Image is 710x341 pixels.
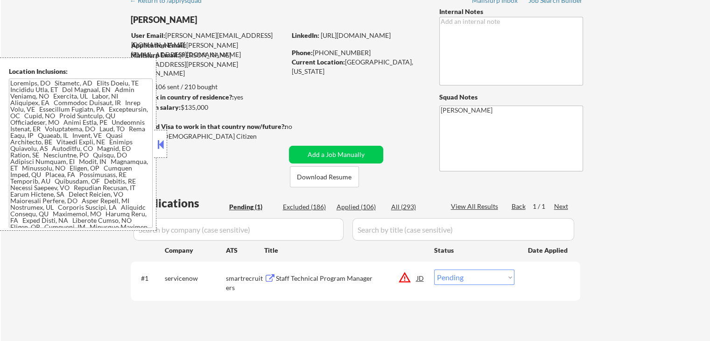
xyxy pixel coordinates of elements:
div: Company [165,246,226,255]
div: yes [130,92,283,102]
div: Date Applied [528,246,569,255]
strong: Mailslurp Email: [131,51,179,59]
div: Applications [134,198,226,209]
div: [PERSON_NAME][EMAIL_ADDRESS][DOMAIN_NAME] [131,31,286,49]
div: servicenow [165,274,226,283]
div: Internal Notes [439,7,583,16]
div: no [285,122,311,131]
div: Excluded (186) [283,202,330,212]
div: View All Results [451,202,501,211]
strong: Will need Visa to work in that country now/future?: [131,122,286,130]
div: Location Inclusions: [9,67,153,76]
button: warning_amber [398,271,411,284]
div: [PERSON_NAME][EMAIL_ADDRESS][PERSON_NAME][DOMAIN_NAME] [131,50,286,78]
div: [PERSON_NAME][EMAIL_ADDRESS][DOMAIN_NAME] [131,41,286,59]
input: Search by company (case sensitive) [134,218,344,241]
div: ATS [226,246,264,255]
input: Search by title (case sensitive) [352,218,574,241]
button: Download Resume [290,166,359,187]
div: Staff Technical Program Manager [276,274,417,283]
a: [URL][DOMAIN_NAME] [321,31,391,39]
div: JD [416,270,425,286]
strong: Can work in country of residence?: [130,93,234,101]
strong: User Email: [131,31,165,39]
div: 1 / 1 [533,202,554,211]
div: $135,000 [130,103,286,112]
div: #1 [141,274,157,283]
div: smartrecruiters [226,274,264,292]
div: [PERSON_NAME] [131,14,323,26]
div: Pending (1) [229,202,276,212]
div: Squad Notes [439,92,583,102]
div: Yes, I am a [DEMOGRAPHIC_DATA] Citizen [131,132,288,141]
strong: Application Email: [131,41,186,49]
div: [GEOGRAPHIC_DATA], [US_STATE] [292,57,424,76]
div: Title [264,246,425,255]
strong: Current Location: [292,58,345,66]
div: Applied (106) [337,202,383,212]
strong: LinkedIn: [292,31,319,39]
div: Next [554,202,569,211]
div: All (293) [391,202,438,212]
div: Status [434,242,514,258]
div: 106 sent / 210 bought [130,82,286,92]
div: Back [512,202,527,211]
button: Add a Job Manually [289,146,383,163]
strong: Phone: [292,49,313,57]
div: [PHONE_NUMBER] [292,48,424,57]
